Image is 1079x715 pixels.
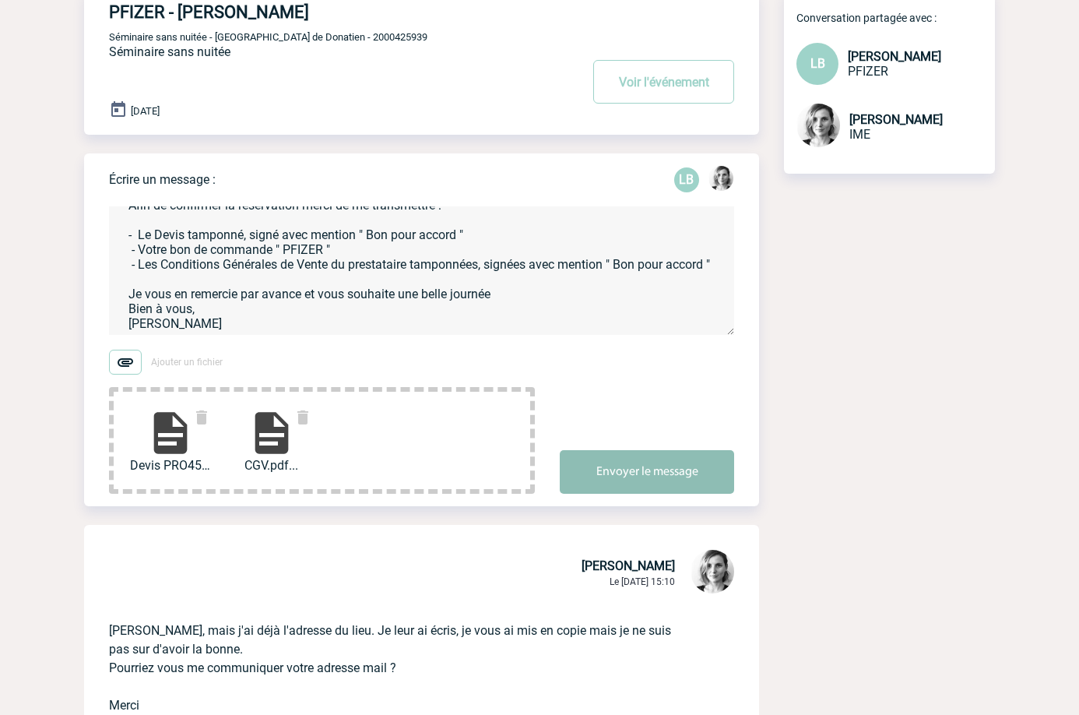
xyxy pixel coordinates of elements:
img: file-document.svg [146,408,195,458]
span: Séminaire sans nuitée [109,44,230,59]
span: [PERSON_NAME] [848,49,941,64]
p: Écrire un message : [109,172,216,187]
h4: PFIZER - [PERSON_NAME] [109,2,533,22]
img: delete.svg [192,408,211,427]
p: LB [674,167,699,192]
span: LB [810,56,825,71]
img: delete.svg [293,408,312,427]
span: [PERSON_NAME] [849,112,943,127]
span: Le [DATE] 15:10 [610,576,675,587]
span: [DATE] [131,105,160,117]
span: Devis PRO453508 PFIZ... [130,458,211,473]
button: Voir l'événement [593,60,734,104]
img: 103019-1.png [708,166,733,191]
span: CGV.pdf... [231,458,312,473]
span: PFIZER [848,64,888,79]
div: Laurence BOUCHER [674,167,699,192]
span: IME [849,127,870,142]
img: 103019-1.png [691,550,734,593]
button: Envoyer le message [560,450,734,494]
img: file-document.svg [247,408,297,458]
div: Lydie TRELLU [708,166,733,194]
span: Séminaire sans nuitée - [GEOGRAPHIC_DATA] de Donatien - 2000425939 [109,31,427,43]
img: 103019-1.png [796,104,840,147]
span: [PERSON_NAME] [582,558,675,573]
p: Conversation partagée avec : [796,12,995,24]
span: Ajouter un fichier [151,357,223,368]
